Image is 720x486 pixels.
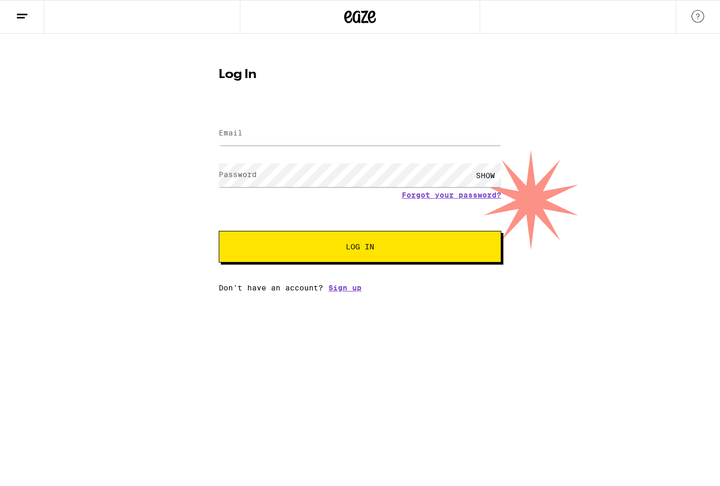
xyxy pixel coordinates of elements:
[328,284,362,292] a: Sign up
[346,243,374,250] span: Log In
[219,284,501,292] div: Don't have an account?
[219,170,257,179] label: Password
[219,69,501,81] h1: Log In
[402,191,501,199] a: Forgot your password?
[219,231,501,263] button: Log In
[470,163,501,187] div: SHOW
[219,122,501,145] input: Email
[219,129,242,137] label: Email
